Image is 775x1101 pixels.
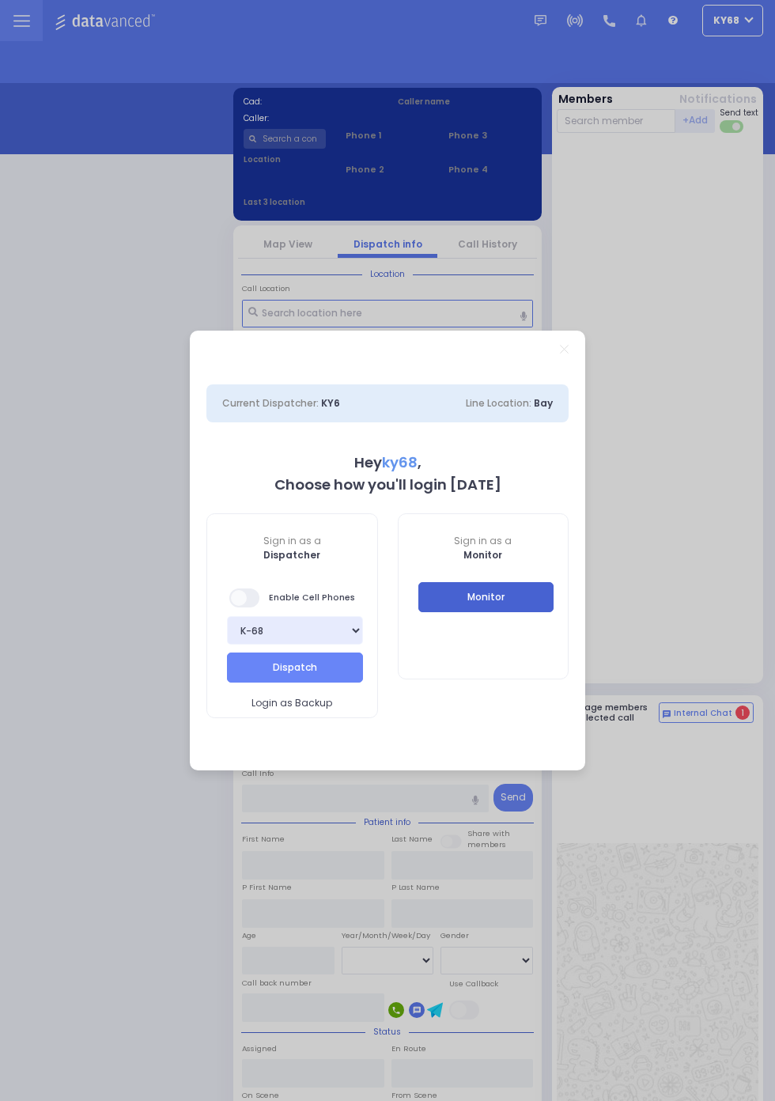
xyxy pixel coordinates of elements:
button: Dispatch [227,653,363,683]
span: Sign in as a [399,534,569,548]
span: Current Dispatcher: [222,396,319,410]
span: KY6 [321,396,340,410]
a: Close [560,345,569,354]
b: Hey , [354,452,422,472]
span: Enable Cell Phones [229,587,355,609]
button: Monitor [418,582,554,612]
b: Dispatcher [263,548,320,562]
b: Choose how you'll login [DATE] [274,475,501,494]
span: Sign in as a [207,534,377,548]
span: Line Location: [466,396,531,410]
span: Bay [534,396,553,410]
b: Monitor [463,548,502,562]
span: ky68 [382,452,418,472]
span: Login as Backup [251,696,332,710]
